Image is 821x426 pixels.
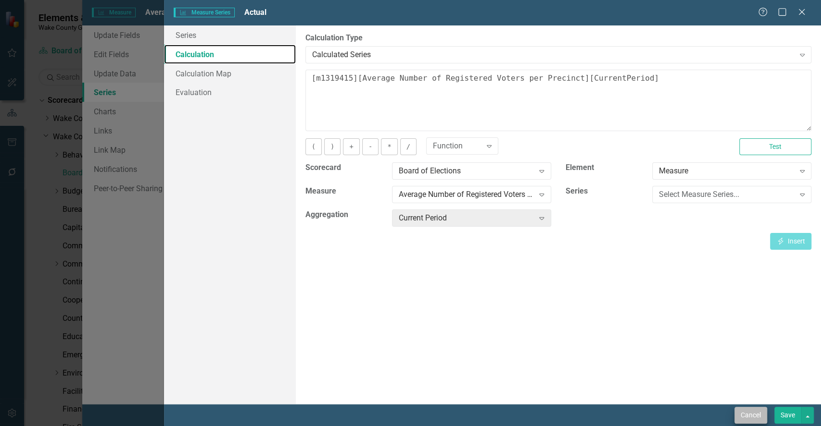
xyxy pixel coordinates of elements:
[566,162,645,173] label: Element
[400,138,417,155] button: /
[312,49,795,60] div: Calculated Series
[305,138,322,155] button: (
[343,138,359,155] button: +
[774,407,801,424] button: Save
[770,233,811,250] button: Insert
[433,141,481,152] div: Function
[324,138,341,155] button: )
[164,83,295,102] a: Evaluation
[164,45,295,64] a: Calculation
[399,189,534,200] div: Average Number of Registered Voters per Precinct
[399,213,534,224] div: Current Period
[659,166,794,177] div: Measure
[174,8,234,17] span: Measure Series
[739,138,811,155] button: Test
[362,138,379,155] button: -
[244,8,266,17] span: Actual
[305,33,811,44] label: Calculation Type
[734,407,767,424] button: Cancel
[305,70,811,131] textarea: [m1319415][Average Number of Registered Voters per Precinct][CurrentPeriod]
[305,162,385,173] label: Scorecard
[164,64,295,83] a: Calculation Map
[305,186,385,197] label: Measure
[164,25,295,45] a: Series
[566,186,645,197] label: Series
[305,209,385,220] label: Aggregation
[399,166,534,177] div: Board of Elections
[659,189,794,200] div: Select Measure Series...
